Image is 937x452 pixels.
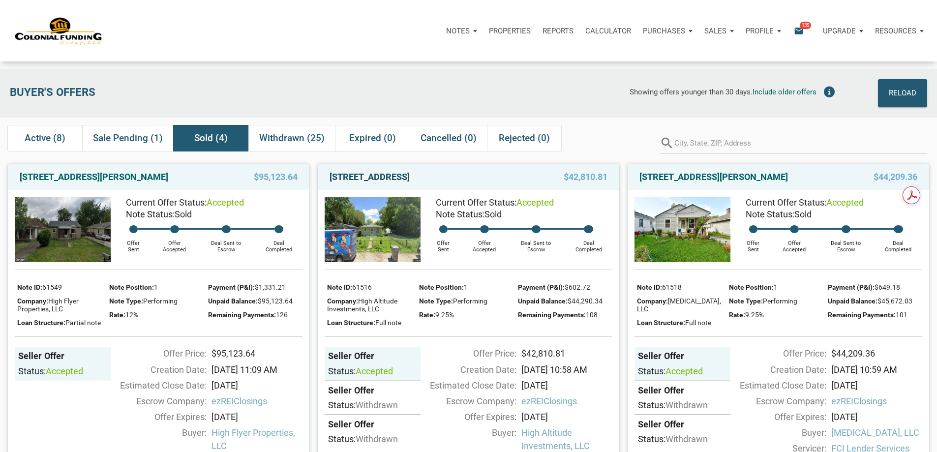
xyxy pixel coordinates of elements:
span: Status: [328,366,356,376]
div: $42,810.81 [516,347,617,360]
div: Buyer: [725,426,826,439]
i: search [660,132,674,154]
span: Rate: [419,311,435,319]
div: Offer Accepted [461,233,507,253]
div: Creation Date: [725,363,826,376]
button: Resources [869,16,930,46]
span: Performing [143,297,178,305]
span: Expired (0) [349,132,396,144]
a: Sales [698,16,740,46]
span: Note Position: [419,283,464,291]
p: Profile [746,27,774,35]
div: Deal Completed [565,233,612,253]
a: [STREET_ADDRESS][PERSON_NAME] [20,171,168,183]
div: [DATE] [826,410,927,423]
span: Remaining Payments: [828,311,896,319]
span: Note ID: [17,283,42,291]
span: Status: [638,434,665,444]
div: [DATE] 10:59 AM [826,363,927,376]
span: withdrawn [665,434,708,444]
span: Company: [637,297,668,305]
div: Seller Offer [328,385,417,396]
span: Payment (P&I): [208,283,255,291]
div: Deal Sent to Escrow [508,233,565,253]
div: Seller Offer [328,419,417,430]
div: Escrow Company: [106,394,207,408]
span: High Altitude Investments, LLC [327,297,397,313]
span: Remaining Payments: [208,311,276,319]
span: Loan Structure: [17,319,65,327]
p: Sales [704,27,726,35]
span: 101 [896,311,907,319]
a: Upgrade [817,16,869,46]
span: $42,810.81 [564,171,607,183]
div: Escrow Company: [725,394,826,408]
div: Offer Accepted [771,233,817,253]
img: 575106 [15,197,111,262]
span: ezREIClosings [831,394,922,408]
span: Showing offers younger than 30 days. [630,88,753,96]
div: Deal Sent to Escrow [817,233,875,253]
span: Unpaid Balance: [208,297,258,305]
span: $602.72 [565,283,590,291]
span: Cancelled (0) [421,132,477,144]
span: Note Status: [746,209,794,219]
input: City, State, ZIP, Address [674,132,927,154]
a: [STREET_ADDRESS] [330,171,410,183]
p: Purchases [643,27,685,35]
span: 61549 [42,283,62,291]
div: Offer Price: [106,347,207,360]
p: Notes [446,27,470,35]
p: Resources [875,27,916,35]
div: Deal Sent to Escrow [198,233,255,253]
span: accepted [46,366,83,376]
div: Offer Expires: [416,410,516,423]
div: Estimated Close Date: [416,379,516,392]
span: $95,123.64 [254,171,298,183]
img: 572093 [635,197,730,262]
span: accepted [826,197,864,208]
div: Escrow Company: [416,394,516,408]
div: Withdrawn (25) [248,125,335,151]
div: Offer Sent [425,233,461,253]
div: [DATE] [826,379,927,392]
a: Calculator [579,16,637,46]
span: Rate: [729,311,745,319]
span: [MEDICAL_DATA], LLC [637,297,721,313]
div: Buyer's Offers [5,79,283,107]
span: 135 [800,21,811,29]
span: 9.25% [745,311,764,319]
span: Company: [327,297,358,305]
span: 108 [586,311,598,319]
span: 61516 [352,283,372,291]
button: email135 [786,16,817,46]
a: [STREET_ADDRESS][PERSON_NAME] [639,171,788,183]
div: Deal Completed [875,233,922,253]
div: Offer Expires: [725,410,826,423]
div: Seller Offer [638,419,727,430]
span: Full note [375,319,401,327]
span: Note Status: [126,209,175,219]
div: [DATE] 11:09 AM [207,363,307,376]
span: 9.25% [435,311,454,319]
div: Cancelled (0) [410,125,487,151]
div: Deal Completed [255,233,302,253]
span: Note Position: [729,283,774,291]
span: withdrawn [356,434,398,444]
span: Full note [685,319,711,327]
div: $44,209.36 [826,347,927,360]
span: Unpaid Balance: [828,297,877,305]
div: Seller Offer [638,350,727,362]
div: Seller Offer [18,350,107,362]
span: 12% [125,311,138,319]
div: Sale Pending (1) [82,125,173,151]
p: Reports [543,27,574,35]
p: Properties [489,27,531,35]
div: Reload [889,85,916,101]
span: Performing [453,297,487,305]
div: Offer Sent [735,233,771,253]
span: $45,672.03 [877,297,912,305]
button: Notes [440,16,483,46]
